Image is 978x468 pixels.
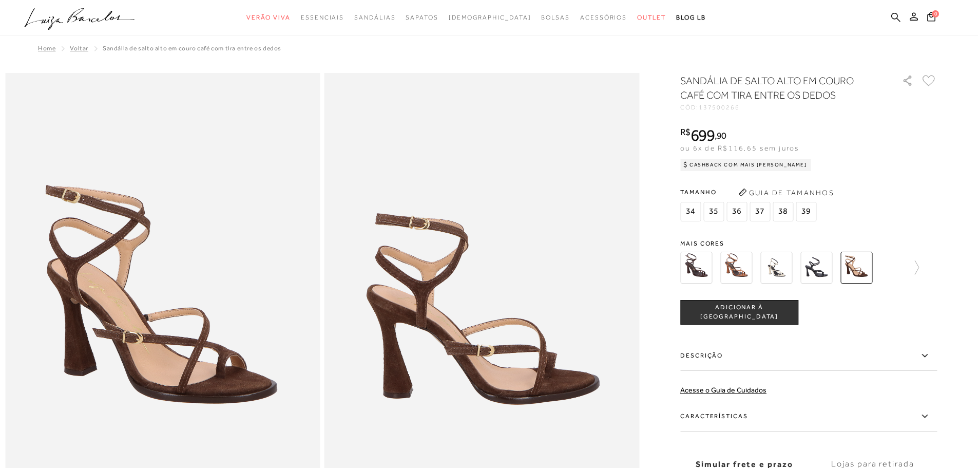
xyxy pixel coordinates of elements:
[541,14,570,21] span: Bolsas
[680,127,691,137] i: R$
[680,240,937,247] span: Mais cores
[924,11,938,25] button: 0
[680,144,799,152] span: ou 6x de R$116,65 sem juros
[38,45,55,52] a: Home
[717,130,726,141] span: 90
[680,386,766,394] a: Acesse o Guia de Cuidados
[773,202,793,221] span: 38
[449,8,531,27] a: noSubCategoriesText
[680,402,937,432] label: Características
[246,14,291,21] span: Verão Viva
[246,8,291,27] a: noSubCategoriesText
[703,202,724,221] span: 35
[932,10,939,17] span: 0
[103,45,281,52] span: SANDÁLIA DE SALTO ALTO EM COURO CAFÉ COM TIRA ENTRE OS DEDOS
[691,126,715,144] span: 699
[680,184,819,200] span: Tamanho
[680,104,886,110] div: CÓD:
[449,14,531,21] span: [DEMOGRAPHIC_DATA]
[750,202,770,221] span: 37
[676,14,706,21] span: BLOG LB
[796,202,816,221] span: 39
[406,14,438,21] span: Sapatos
[726,202,747,221] span: 36
[681,303,798,321] span: ADICIONAR À [GEOGRAPHIC_DATA]
[800,252,832,284] img: SANDÁLIA DE MULTIPLAS TIRAS CRUZADAS EM COURO PRETO E SALTO ALTO FLARE
[354,14,395,21] span: Sandálias
[580,8,627,27] a: noSubCategoriesText
[406,8,438,27] a: noSubCategoriesText
[680,202,701,221] span: 34
[301,8,344,27] a: noSubCategoriesText
[354,8,395,27] a: noSubCategoriesText
[680,159,811,171] div: Cashback com Mais [PERSON_NAME]
[680,252,712,284] img: SANDÁLIA DE MULTIPLAS TIRAS CRUZADAS EM COURO CAFÉ E SALTO ALTO FLARE
[680,341,937,371] label: Descrição
[637,8,666,27] a: noSubCategoriesText
[680,73,873,102] h1: SANDÁLIA DE SALTO ALTO EM COURO CAFÉ COM TIRA ENTRE OS DEDOS
[715,131,726,140] i: ,
[760,252,792,284] img: SANDÁLIA DE MULTIPLAS TIRAS CRUZADAS EM COURO OFF WHITE E SALTO ALTO FLARE
[580,14,627,21] span: Acessórios
[735,184,837,201] button: Guia de Tamanhos
[699,104,740,111] span: 137500266
[301,14,344,21] span: Essenciais
[70,45,88,52] a: Voltar
[676,8,706,27] a: BLOG LB
[680,300,798,325] button: ADICIONAR À [GEOGRAPHIC_DATA]
[541,8,570,27] a: noSubCategoriesText
[637,14,666,21] span: Outlet
[720,252,752,284] img: SANDÁLIA DE MULTIPLAS TIRAS CRUZADAS EM COURO CARAMELO E SALTO ALTO FLARE
[840,252,872,284] img: SANDÁLIA DE SALTO ALTO EM COURO CAFÉ COM TIRA ENTRE OS DEDOS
